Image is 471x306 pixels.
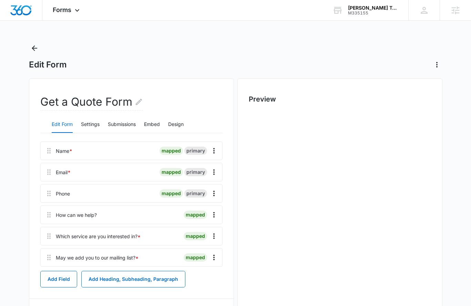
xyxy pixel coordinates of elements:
[135,94,143,110] button: Edit Form Name
[249,94,431,104] h2: Preview
[184,232,207,240] div: mapped
[56,211,97,219] div: How can we help?
[160,189,183,198] div: mapped
[81,116,100,133] button: Settings
[29,43,40,54] button: Back
[208,252,219,263] button: Overflow Menu
[348,11,398,15] div: account id
[52,116,73,133] button: Edit Form
[144,116,160,133] button: Embed
[184,168,207,176] div: primary
[108,116,136,133] button: Submissions
[56,190,70,197] div: Phone
[160,168,183,176] div: mapped
[53,6,71,13] span: Forms
[184,253,207,262] div: mapped
[184,189,207,198] div: primary
[208,167,219,178] button: Overflow Menu
[208,209,219,220] button: Overflow Menu
[208,188,219,199] button: Overflow Menu
[208,145,219,156] button: Overflow Menu
[431,59,442,70] button: Actions
[208,231,219,242] button: Overflow Menu
[160,147,183,155] div: mapped
[40,271,77,287] button: Add Field
[56,147,72,155] div: Name
[184,211,207,219] div: mapped
[56,233,141,240] div: Which service are you interested in?
[29,60,67,70] h1: Edit Form
[40,94,143,110] h2: Get a Quote Form
[184,147,207,155] div: primary
[81,271,185,287] button: Add Heading, Subheading, Paragraph
[168,116,184,133] button: Design
[348,5,398,11] div: account name
[56,254,139,261] div: May we add you to our mailing list?
[56,169,71,176] div: Email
